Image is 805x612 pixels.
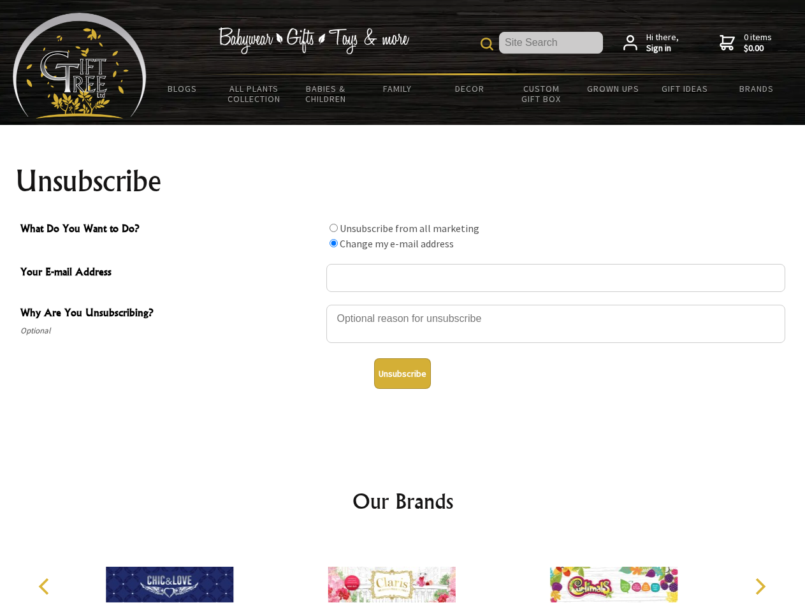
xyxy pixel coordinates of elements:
a: 0 items$0.00 [720,32,772,54]
span: Your E-mail Address [20,264,320,282]
span: Why Are You Unsubscribing? [20,305,320,323]
strong: $0.00 [744,43,772,54]
a: Brands [721,75,793,102]
span: Optional [20,323,320,339]
a: Babies & Children [290,75,362,112]
h1: Unsubscribe [15,166,790,196]
textarea: Why Are You Unsubscribing? [326,305,785,343]
a: Custom Gift Box [505,75,577,112]
a: Grown Ups [577,75,649,102]
button: Unsubscribe [374,358,431,389]
span: What Do You Want to Do? [20,221,320,239]
a: Hi there,Sign in [623,32,679,54]
strong: Sign in [646,43,679,54]
span: Hi there, [646,32,679,54]
a: Gift Ideas [649,75,721,102]
img: product search [481,38,493,50]
input: What Do You Want to Do? [330,239,338,247]
input: What Do You Want to Do? [330,224,338,232]
img: Babyware - Gifts - Toys and more... [13,13,147,119]
a: BLOGS [147,75,219,102]
button: Previous [32,572,60,601]
a: Family [362,75,434,102]
input: Site Search [499,32,603,54]
input: Your E-mail Address [326,264,785,292]
img: Babywear - Gifts - Toys & more [218,27,409,54]
a: Decor [433,75,505,102]
label: Change my e-mail address [340,237,454,250]
span: 0 items [744,31,772,54]
h2: Our Brands [25,486,780,516]
a: All Plants Collection [219,75,291,112]
label: Unsubscribe from all marketing [340,222,479,235]
button: Next [746,572,774,601]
